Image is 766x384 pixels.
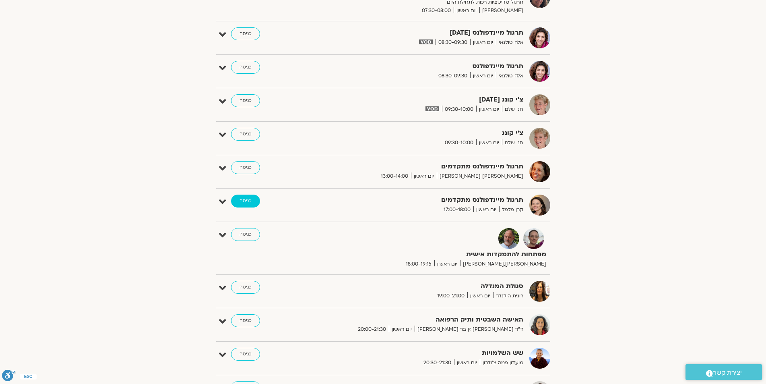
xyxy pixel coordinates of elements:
span: יום ראשון [389,325,415,334]
span: 20:00-21:30 [355,325,389,334]
span: יום ראשון [411,172,437,181]
span: חני שלם [502,105,523,114]
span: יום ראשון [470,38,496,47]
strong: צ’י קונג [DATE] [326,94,523,105]
span: יום ראשון [470,72,496,80]
a: כניסה [231,161,260,174]
strong: תרגול מיינדפולנס [326,61,523,72]
span: 09:30-10:00 [442,105,476,114]
strong: צ'י קונג [326,128,523,139]
span: 17:00-18:00 [441,205,473,214]
img: vodicon [425,106,439,111]
span: יום ראשון [454,6,479,15]
strong: תרגול מיינדפולנס מתקדמים [326,195,523,205]
a: כניסה [231,128,260,141]
a: כניסה [231,94,260,107]
strong: שש השלמויות [326,348,523,359]
a: כניסה [231,314,260,327]
span: 18:00-19:15 [403,260,434,268]
span: אלה טולנאי [496,38,523,47]
span: [PERSON_NAME],[PERSON_NAME] [460,260,546,268]
a: כניסה [231,228,260,241]
span: [PERSON_NAME] [PERSON_NAME] [437,172,523,181]
span: 07:30-08:00 [419,6,454,15]
span: קרן פלפל [499,205,523,214]
span: יום ראשון [434,260,460,268]
span: חני שלם [502,139,523,147]
span: יום ראשון [476,139,502,147]
strong: תרגול מיינדפולנס מתקדמים [326,161,523,172]
span: יום ראשון [473,205,499,214]
img: vodicon [419,39,432,44]
a: כניסה [231,348,260,361]
span: 13:00-14:00 [378,172,411,181]
span: ד״ר [PERSON_NAME] זן בר [PERSON_NAME] [415,325,523,334]
span: 08:30-09:30 [436,38,470,47]
span: 08:30-09:30 [436,72,470,80]
a: כניסה [231,61,260,74]
span: יצירת קשר [713,367,742,378]
strong: תרגול מיינדפולנס [DATE] [326,27,523,38]
span: [PERSON_NAME] [479,6,523,15]
a: כניסה [231,281,260,294]
span: יום ראשון [467,292,493,300]
span: יום ראשון [476,105,502,114]
strong: מפתחות להתמקדות אישית [349,249,546,260]
span: יום ראשון [454,359,480,367]
span: 09:30-10:00 [442,139,476,147]
a: כניסה [231,27,260,40]
strong: האישה השבטית ותיק הרפואה [326,314,523,325]
strong: סגולת המנדלה [326,281,523,292]
span: מועדון פמה צ'ודרון [480,359,523,367]
span: אלה טולנאי [496,72,523,80]
span: 20:30-21:30 [421,359,454,367]
a: יצירת קשר [685,364,762,380]
span: 19:00-21:00 [434,292,467,300]
span: רונית הולנדר [493,292,523,300]
a: כניסה [231,195,260,208]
